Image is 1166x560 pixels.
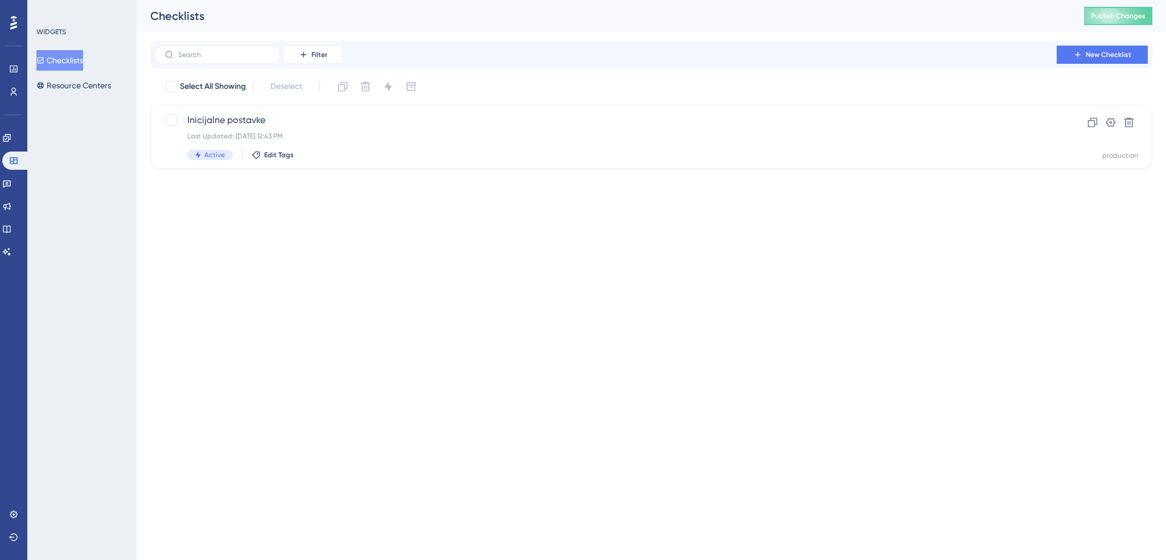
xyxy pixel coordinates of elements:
input: Search [178,51,270,59]
button: New Checklist [1057,46,1148,64]
button: Resource Centers [36,75,111,96]
span: Edit Tags [264,150,294,160]
span: Inicijalne postavke [187,113,1024,127]
span: Active [204,150,225,160]
div: Last Updated: [DATE] 12:43 PM [187,132,1024,141]
span: Publish Changes [1091,11,1146,21]
div: production [1102,151,1138,160]
button: Checklists [36,50,83,71]
button: Publish Changes [1084,7,1152,25]
div: Checklists [150,8,1056,24]
span: New Checklist [1086,50,1131,59]
div: WIDGETS [36,27,66,36]
span: Filter [311,50,327,59]
button: Filter [285,46,342,64]
span: Select All Showing [180,80,246,93]
button: Edit Tags [252,150,294,160]
button: Deselect [260,76,313,97]
span: Deselect [270,80,302,93]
